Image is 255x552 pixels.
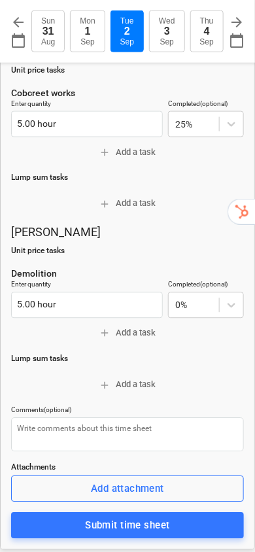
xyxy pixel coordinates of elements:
button: Add a task [11,375,244,396]
div: Aug [41,37,55,46]
p: Enter quantity [11,99,163,111]
div: Submit time sheet [85,517,169,534]
div: Mon [80,16,95,26]
div: 1 [85,26,91,37]
p: Enter quantity [11,281,163,292]
span: arrow_back [10,14,26,30]
p: Cobcreet works [11,86,244,99]
input: Enter quantity, hour [11,292,163,319]
span: Add a task [16,378,239,393]
button: Submit time sheet [11,513,244,539]
span: Add a task [16,326,239,341]
div: Completed (optional) [168,99,244,108]
span: Add a task [16,197,239,212]
div: Tue [120,16,133,26]
div: Sep [120,37,134,46]
div: Sep [80,37,94,46]
button: Add a task [11,143,244,163]
button: Wed3Sep [149,10,184,52]
div: 2 [124,26,130,37]
div: Add attachment [91,481,164,498]
div: Thu [200,16,214,26]
button: Sun31Aug [31,10,65,52]
button: Thu4Sep [190,10,224,52]
div: 4 [204,26,210,37]
p: Unit price tasks [11,65,244,76]
p: Unit price tasks [11,246,244,257]
button: Add a task [11,194,244,215]
div: Completed (optional) [168,281,244,289]
button: Add attachment [11,476,244,502]
span: add [99,199,111,211]
input: Enter quantity, hour [11,111,163,137]
span: add [99,380,111,392]
div: Sep [160,37,174,46]
div: Comments (optional) [11,406,244,415]
button: Add a task [11,324,244,344]
div: Sep [200,37,214,46]
div: Wed [159,16,175,26]
p: Lump sum tasks [11,354,244,365]
p: Demolition [11,267,244,281]
button: Tue2Sep [110,10,144,52]
div: Sun [41,16,55,26]
span: add [99,328,111,339]
span: add [99,147,111,158]
div: 31 [42,26,54,37]
div: 3 [164,26,170,37]
button: Mon1Sep [70,10,105,52]
span: Add a task [16,145,239,160]
p: Lump sum tasks [11,173,244,184]
p: [PERSON_NAME] [11,225,244,241]
span: arrow_forward [229,14,245,30]
p: Attachments [11,462,244,474]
